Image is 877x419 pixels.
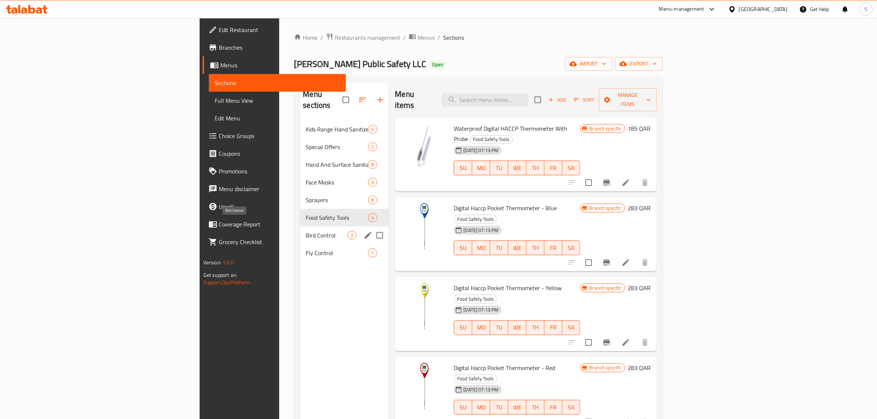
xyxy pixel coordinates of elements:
span: Waterproof Digital HACCP Thermometer With Probe [454,123,567,144]
span: Sections [215,78,340,87]
span: Get support on: [203,270,237,280]
span: FR [547,322,559,333]
button: SA [562,320,580,335]
nav: Menu sections [300,117,389,265]
a: Upsell [203,198,346,215]
span: Select to update [581,175,596,190]
li: / [403,33,406,42]
span: S [864,5,867,13]
div: items [368,213,377,222]
input: search [442,94,529,106]
span: 2 [368,144,377,151]
div: items [368,160,377,169]
a: Edit menu item [621,258,630,267]
span: Restaurants management [335,33,400,42]
button: FR [544,320,562,335]
button: Sort [572,94,596,106]
a: Branches [203,39,346,56]
div: Face Masks3 [300,173,389,191]
a: Promotions [203,162,346,180]
span: Face Masks [306,178,368,187]
span: Manage items [605,91,650,109]
span: WE [511,402,523,413]
button: FR [544,161,562,175]
div: items [368,178,377,187]
div: Food Safety Tools [306,213,368,222]
button: WE [508,320,526,335]
span: TU [493,243,505,253]
a: Edit Menu [209,109,346,127]
span: Edit Restaurant [219,25,340,34]
button: MO [472,161,490,175]
span: WE [511,243,523,253]
span: Food Safety Tools [470,135,512,144]
div: items [368,142,377,151]
button: SU [454,320,472,335]
div: items [347,231,357,240]
a: Edit menu item [621,338,630,347]
button: SU [454,161,472,175]
span: 1 [368,250,377,257]
span: SU [457,402,469,413]
button: SU [454,400,472,415]
span: MO [475,322,487,333]
button: delete [636,334,654,351]
img: Digital Haccp Pocket Thermometer - Blue [401,203,448,250]
button: SU [454,240,472,255]
span: import [571,59,606,68]
span: Select to update [581,255,596,270]
h6: 283 QAR [628,363,651,373]
button: delete [636,254,654,271]
span: Fly Control [306,249,368,257]
span: Add [547,96,567,104]
span: [DATE] 07:13 PM [460,227,501,234]
a: Menus [409,33,435,42]
div: items [368,249,377,257]
span: Food Safety Tools [454,295,497,303]
button: WE [508,400,526,415]
button: import [565,57,612,71]
span: Bird Control [306,231,347,240]
span: 5 [368,126,377,133]
span: Coverage Report [219,220,340,229]
span: SU [457,322,469,333]
div: Special Offers2 [300,138,389,156]
span: Add item [546,94,569,106]
div: Food Safety Tools [470,135,513,144]
button: TH [526,240,544,255]
img: Waterproof Digital HACCP Thermometer With Probe [401,123,448,170]
span: TH [529,243,541,253]
button: Branch-specific-item [598,254,615,271]
span: Sprayers [306,196,368,204]
button: MO [472,240,490,255]
span: Menus [418,33,435,42]
span: TH [529,163,541,173]
div: Food Safety Tools [454,374,497,383]
span: Full Menu View [215,96,340,105]
span: MO [475,163,487,173]
span: [DATE] 07:13 PM [460,147,501,154]
span: TU [493,322,505,333]
span: export [621,59,657,68]
div: Special Offers [306,142,368,151]
h6: 283 QAR [628,283,651,293]
span: Select to update [581,335,596,350]
span: Sections [443,33,464,42]
span: [DATE] 07:13 PM [460,386,501,393]
span: SA [565,402,578,413]
h2: Menu items [395,89,433,111]
nav: breadcrumb [294,33,662,42]
span: FR [547,402,559,413]
a: Coupons [203,145,346,162]
span: TU [493,402,505,413]
a: Full Menu View [209,92,346,109]
span: Food Safety Tools [454,215,497,223]
span: Edit Menu [215,114,340,123]
span: FR [547,163,559,173]
button: TH [526,400,544,415]
span: Kids Range Hand Sanitizers [306,125,368,134]
span: TH [529,322,541,333]
a: Edit Restaurant [203,21,346,39]
button: TH [526,320,544,335]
